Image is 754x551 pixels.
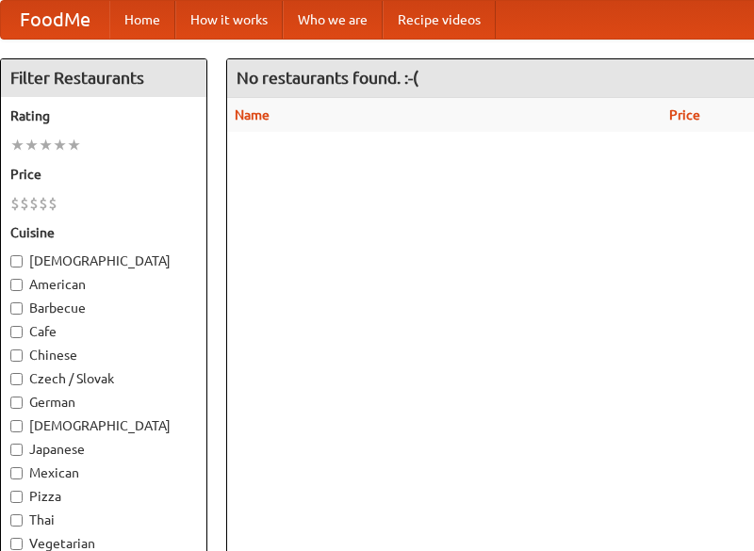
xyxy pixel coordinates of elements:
label: Mexican [10,463,197,482]
h5: Rating [10,106,197,125]
input: [DEMOGRAPHIC_DATA] [10,255,23,267]
h5: Price [10,165,197,184]
label: Thai [10,510,197,529]
h4: Filter Restaurants [1,59,206,97]
input: Thai [10,514,23,527]
a: Name [235,107,270,122]
li: ★ [10,135,25,155]
label: American [10,275,197,294]
label: Czech / Slovak [10,369,197,388]
li: $ [39,193,48,214]
input: Cafe [10,326,23,338]
a: FoodMe [1,1,109,39]
li: ★ [25,135,39,155]
a: Recipe videos [383,1,496,39]
ng-pluralize: No restaurants found. :-( [237,69,418,87]
li: $ [29,193,39,214]
input: Chinese [10,349,23,362]
input: Japanese [10,444,23,456]
li: ★ [39,135,53,155]
input: Mexican [10,467,23,479]
h5: Cuisine [10,223,197,242]
input: Pizza [10,491,23,503]
a: Home [109,1,175,39]
label: Pizza [10,487,197,506]
label: Cafe [10,322,197,341]
label: Barbecue [10,299,197,317]
input: Barbecue [10,302,23,315]
input: German [10,397,23,409]
a: Who we are [283,1,383,39]
label: [DEMOGRAPHIC_DATA] [10,416,197,435]
li: $ [20,193,29,214]
input: [DEMOGRAPHIC_DATA] [10,420,23,432]
a: How it works [175,1,283,39]
label: [DEMOGRAPHIC_DATA] [10,251,197,270]
li: ★ [53,135,67,155]
input: American [10,279,23,291]
input: Vegetarian [10,538,23,550]
input: Czech / Slovak [10,373,23,385]
label: Japanese [10,440,197,459]
a: Price [669,107,700,122]
label: Chinese [10,346,197,365]
li: $ [10,193,20,214]
label: German [10,393,197,412]
li: ★ [67,135,81,155]
li: $ [48,193,57,214]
